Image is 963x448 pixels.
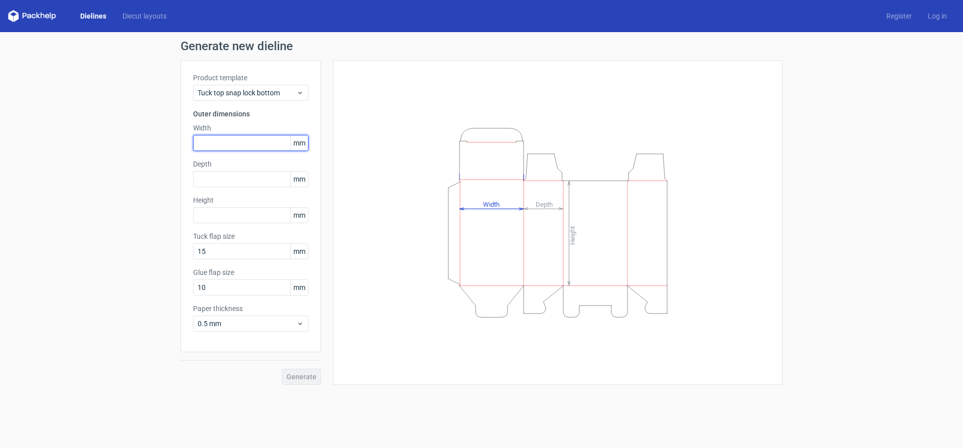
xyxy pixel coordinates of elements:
[198,88,296,98] span: Tuck top snap lock bottom
[193,123,308,133] label: Width
[193,304,308,314] label: Paper thickness
[290,208,308,223] span: mm
[290,244,308,259] span: mm
[536,200,553,208] tspan: Depth
[569,226,576,244] tspan: Height
[114,11,175,21] a: Diecut layouts
[193,73,308,83] label: Product template
[181,40,782,52] h1: Generate new dieline
[920,11,955,21] a: Log in
[193,109,308,119] h3: Outer dimensions
[72,11,114,21] a: Dielines
[290,135,308,151] span: mm
[193,195,308,205] label: Height
[193,231,308,241] label: Tuck flap size
[198,319,296,329] span: 0.5 mm
[193,159,308,169] label: Depth
[290,172,308,187] span: mm
[193,267,308,277] label: Glue flap size
[878,11,920,21] a: Register
[483,200,500,208] tspan: Width
[290,280,308,295] span: mm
